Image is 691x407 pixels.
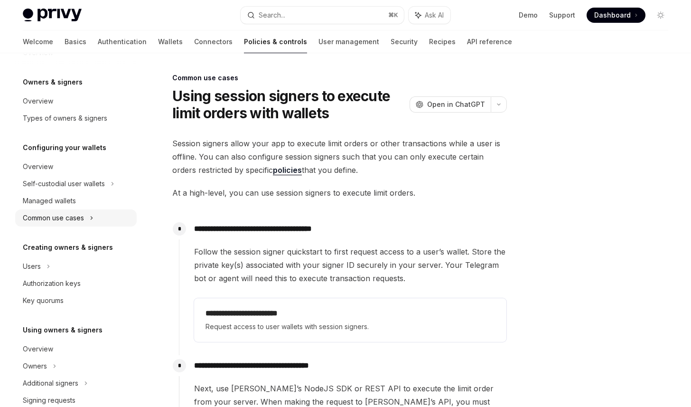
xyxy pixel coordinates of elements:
h5: Owners & signers [23,76,83,88]
a: Overview [15,341,137,358]
a: Welcome [23,30,53,53]
button: Open in ChatGPT [410,96,491,113]
span: Open in ChatGPT [427,100,485,109]
a: Managed wallets [15,192,137,209]
div: Common use cases [23,212,84,224]
a: Policies & controls [244,30,307,53]
button: Search...⌘K [241,7,404,24]
a: Support [549,10,575,20]
a: Demo [519,10,538,20]
a: Overview [15,93,137,110]
span: Request access to user wallets with session signers. [205,321,495,332]
div: Users [23,261,41,272]
a: Types of owners & signers [15,110,137,127]
div: Common use cases [172,73,507,83]
h5: Using owners & signers [23,324,103,336]
div: Managed wallets [23,195,76,207]
div: Overview [23,343,53,355]
a: Wallets [158,30,183,53]
a: Authentication [98,30,147,53]
a: Overview [15,158,137,175]
a: Recipes [429,30,456,53]
div: Owners [23,360,47,372]
div: Key quorums [23,295,64,306]
img: light logo [23,9,82,22]
h5: Creating owners & signers [23,242,113,253]
span: At a high-level, you can use session signers to execute limit orders. [172,186,507,199]
button: Ask AI [409,7,450,24]
div: Overview [23,161,53,172]
h5: Configuring your wallets [23,142,106,153]
a: Key quorums [15,292,137,309]
div: Authorization keys [23,278,81,289]
a: policies [273,165,302,175]
a: Authorization keys [15,275,137,292]
a: Connectors [194,30,233,53]
div: Signing requests [23,395,75,406]
div: Search... [259,9,285,21]
span: Ask AI [425,10,444,20]
span: Follow the session signer quickstart to first request access to a user’s wallet. Store the privat... [194,245,506,285]
button: Toggle dark mode [653,8,668,23]
span: Session signers allow your app to execute limit orders or other transactions while a user is offl... [172,137,507,177]
span: Dashboard [594,10,631,20]
a: Security [391,30,418,53]
a: API reference [467,30,512,53]
a: Basics [65,30,86,53]
span: ⌘ K [388,11,398,19]
div: Types of owners & signers [23,113,107,124]
div: Self-custodial user wallets [23,178,105,189]
a: User management [318,30,379,53]
div: Additional signers [23,378,78,389]
a: Dashboard [587,8,645,23]
div: Overview [23,95,53,107]
h1: Using session signers to execute limit orders with wallets [172,87,406,122]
